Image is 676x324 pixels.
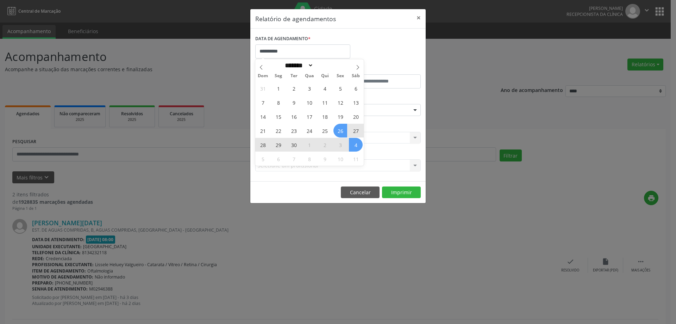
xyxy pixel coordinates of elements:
span: Sáb [348,74,364,78]
span: Qui [317,74,333,78]
button: Cancelar [341,187,380,198]
button: Close [412,9,426,26]
span: Outubro 11, 2025 [349,152,363,166]
span: Outubro 1, 2025 [302,138,316,152]
label: DATA DE AGENDAMENTO [255,33,311,44]
h5: Relatório de agendamentos [255,14,336,23]
span: Setembro 19, 2025 [333,110,347,123]
span: Outubro 5, 2025 [256,152,270,166]
span: Outubro 4, 2025 [349,138,363,152]
span: Setembro 1, 2025 [271,81,285,95]
span: Setembro 23, 2025 [287,124,301,137]
span: Setembro 6, 2025 [349,81,363,95]
button: Imprimir [382,187,421,198]
span: Ter [286,74,302,78]
span: Outubro 6, 2025 [271,152,285,166]
span: Setembro 20, 2025 [349,110,363,123]
span: Dom [255,74,271,78]
span: Outubro 2, 2025 [318,138,332,152]
span: Setembro 14, 2025 [256,110,270,123]
span: Setembro 29, 2025 [271,138,285,152]
span: Setembro 11, 2025 [318,96,332,109]
span: Qua [302,74,317,78]
span: Setembro 16, 2025 [287,110,301,123]
span: Seg [271,74,286,78]
span: Setembro 25, 2025 [318,124,332,137]
label: ATÉ [340,63,421,74]
input: Year [313,62,337,69]
span: Setembro 12, 2025 [333,96,347,109]
span: Setembro 26, 2025 [333,124,347,137]
span: Outubro 7, 2025 [287,152,301,166]
span: Setembro 15, 2025 [271,110,285,123]
span: Setembro 3, 2025 [302,81,316,95]
span: Setembro 13, 2025 [349,96,363,109]
span: Setembro 5, 2025 [333,81,347,95]
span: Setembro 22, 2025 [271,124,285,137]
span: Setembro 30, 2025 [287,138,301,152]
span: Outubro 8, 2025 [302,152,316,166]
span: Setembro 28, 2025 [256,138,270,152]
span: Setembro 8, 2025 [271,96,285,109]
span: Setembro 10, 2025 [302,96,316,109]
span: Sex [333,74,348,78]
span: Setembro 21, 2025 [256,124,270,137]
select: Month [282,62,313,69]
span: Setembro 2, 2025 [287,81,301,95]
span: Setembro 27, 2025 [349,124,363,137]
span: Setembro 4, 2025 [318,81,332,95]
span: Outubro 9, 2025 [318,152,332,166]
span: Setembro 9, 2025 [287,96,301,109]
span: Setembro 7, 2025 [256,96,270,109]
span: Setembro 18, 2025 [318,110,332,123]
span: Outubro 10, 2025 [333,152,347,166]
span: Setembro 24, 2025 [302,124,316,137]
span: Outubro 3, 2025 [333,138,347,152]
span: Setembro 17, 2025 [302,110,316,123]
span: Agosto 31, 2025 [256,81,270,95]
